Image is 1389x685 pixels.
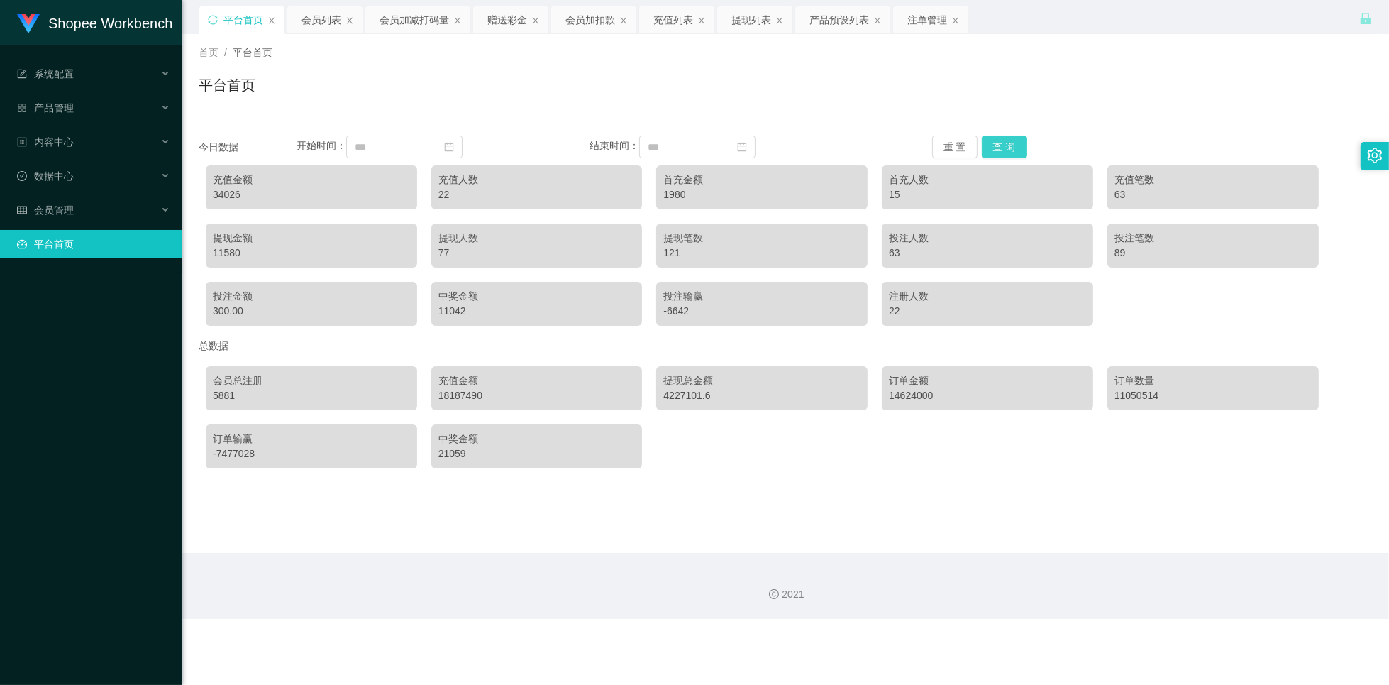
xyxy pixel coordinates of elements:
[619,16,628,25] i: 图标: close
[889,231,1086,246] div: 投注人数
[48,1,172,46] h1: Shopee Workbench
[889,388,1086,403] div: 14624000
[531,16,540,25] i: 图标: close
[267,16,276,25] i: 图标: close
[213,446,410,461] div: -7477028
[1114,172,1312,187] div: 充值笔数
[444,142,454,152] i: 图标: calendar
[932,136,978,158] button: 重 置
[193,587,1378,602] div: 2021
[1114,187,1312,202] div: 63
[1367,148,1383,163] i: 图标: setting
[769,589,779,599] i: 图标: copyright
[565,6,615,33] div: 会员加扣款
[663,246,860,261] div: 121
[301,6,341,33] div: 会员列表
[233,47,272,58] span: 平台首页
[213,373,410,388] div: 会员总注册
[17,136,74,148] span: 内容中心
[663,231,860,246] div: 提现笔数
[438,187,636,202] div: 22
[809,6,869,33] div: 产品预设列表
[889,187,1086,202] div: 15
[663,373,860,388] div: 提现总金额
[438,432,636,446] div: 中奖金额
[213,187,410,202] div: 34026
[17,171,27,181] i: 图标: check-circle-o
[199,47,218,58] span: 首页
[438,246,636,261] div: 77
[213,231,410,246] div: 提现金额
[731,6,771,33] div: 提现列表
[17,17,172,28] a: Shopee Workbench
[17,14,40,34] img: logo.9652507e.png
[17,230,170,258] a: 图标: dashboard平台首页
[17,170,74,182] span: 数据中心
[873,16,882,25] i: 图标: close
[1359,12,1372,25] i: 图标: lock
[951,16,960,25] i: 图标: close
[345,16,354,25] i: 图标: close
[208,15,218,25] i: 图标: sync
[213,172,410,187] div: 充值金额
[199,140,297,155] div: 今日数据
[453,16,462,25] i: 图标: close
[17,69,27,79] i: 图标: form
[697,16,706,25] i: 图标: close
[1114,373,1312,388] div: 订单数量
[17,103,27,113] i: 图标: appstore-o
[17,137,27,147] i: 图标: profile
[663,172,860,187] div: 首充金额
[907,6,947,33] div: 注单管理
[663,289,860,304] div: 投注输赢
[1114,246,1312,261] div: 89
[590,141,639,152] span: 结束时间：
[889,373,1086,388] div: 订单金额
[663,187,860,202] div: 1980
[487,6,527,33] div: 赠送彩金
[653,6,693,33] div: 充值列表
[438,172,636,187] div: 充值人数
[889,289,1086,304] div: 注册人数
[982,136,1027,158] button: 查 询
[297,141,346,152] span: 开始时间：
[213,246,410,261] div: 11580
[663,304,860,319] div: -6642
[17,204,74,216] span: 会员管理
[380,6,449,33] div: 会员加减打码量
[213,432,410,446] div: 订单输赢
[1114,388,1312,403] div: 11050514
[199,333,1372,359] div: 总数据
[889,246,1086,261] div: 63
[213,289,410,304] div: 投注金额
[438,388,636,403] div: 18187490
[213,304,410,319] div: 300.00
[438,373,636,388] div: 充值金额
[438,446,636,461] div: 21059
[17,102,74,114] span: 产品管理
[213,388,410,403] div: 5881
[438,289,636,304] div: 中奖金额
[1114,231,1312,246] div: 投注笔数
[889,304,1086,319] div: 22
[17,68,74,80] span: 系统配置
[889,172,1086,187] div: 首充人数
[17,205,27,215] i: 图标: table
[224,47,227,58] span: /
[438,304,636,319] div: 11042
[663,388,860,403] div: 4227101.6
[223,6,263,33] div: 平台首页
[737,142,747,152] i: 图标: calendar
[438,231,636,246] div: 提现人数
[199,75,255,96] h1: 平台首页
[775,16,784,25] i: 图标: close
